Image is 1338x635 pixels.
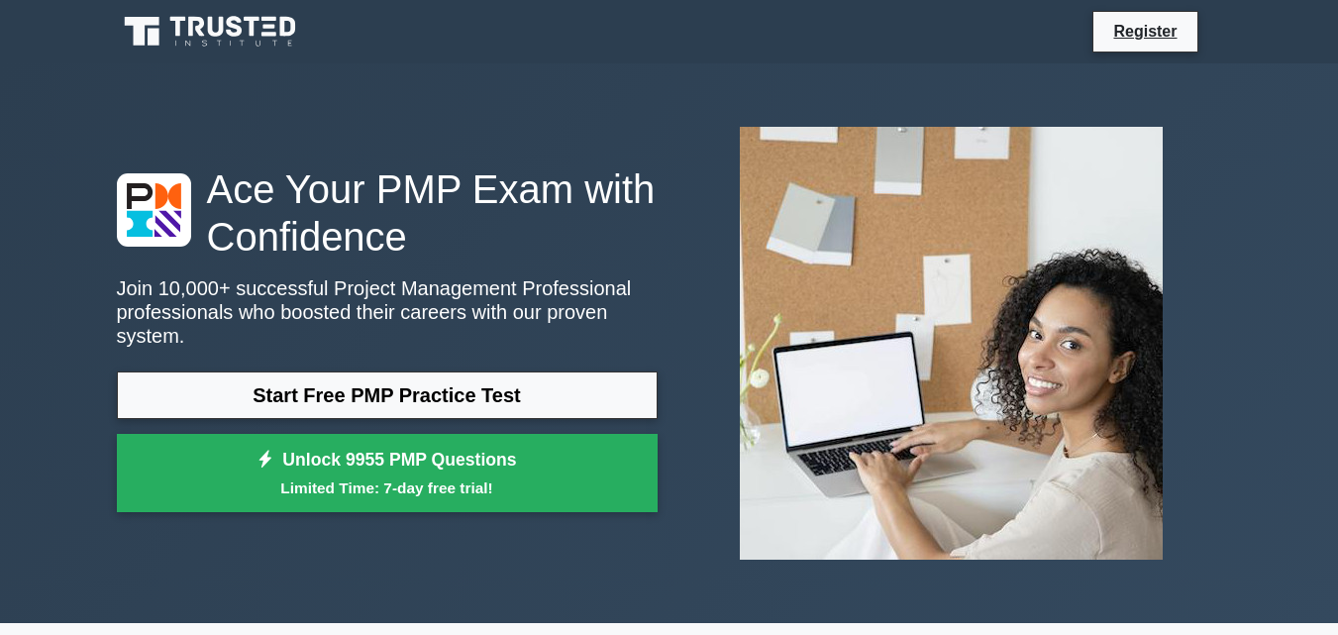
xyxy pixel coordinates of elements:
[117,276,658,348] p: Join 10,000+ successful Project Management Professional professionals who boosted their careers w...
[117,165,658,261] h1: Ace Your PMP Exam with Confidence
[117,371,658,419] a: Start Free PMP Practice Test
[117,434,658,513] a: Unlock 9955 PMP QuestionsLimited Time: 7-day free trial!
[142,476,633,499] small: Limited Time: 7-day free trial!
[1101,19,1188,44] a: Register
